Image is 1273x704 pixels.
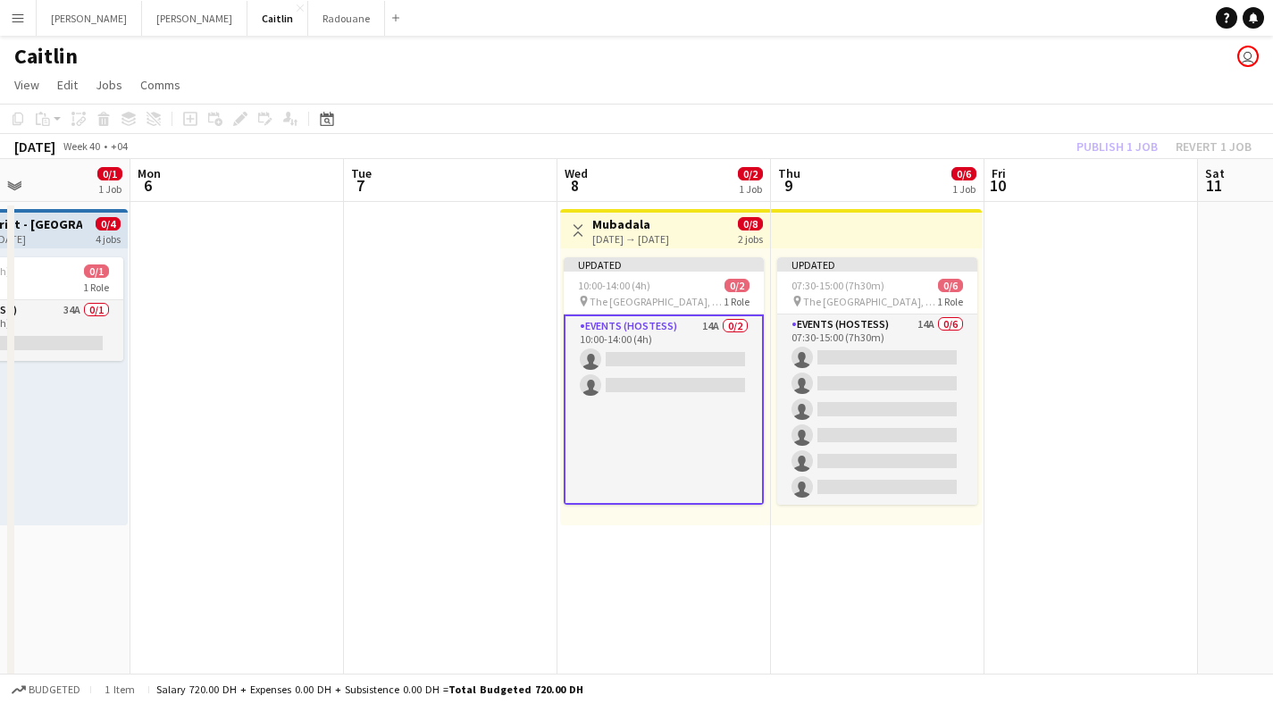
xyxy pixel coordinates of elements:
[98,182,121,196] div: 1 Job
[992,165,1006,181] span: Fri
[564,314,764,505] app-card-role: Events (Hostess)14A0/210:00-14:00 (4h)
[59,139,104,153] span: Week 40
[724,295,750,308] span: 1 Role
[578,279,650,292] span: 10:00-14:00 (4h)
[951,167,976,180] span: 0/6
[952,182,976,196] div: 1 Job
[803,295,937,308] span: The [GEOGRAPHIC_DATA], [GEOGRAPHIC_DATA]
[97,167,122,180] span: 0/1
[778,165,800,181] span: Thu
[37,1,142,36] button: [PERSON_NAME]
[96,230,121,246] div: 4 jobs
[989,175,1006,196] span: 10
[777,257,977,272] div: Updated
[14,43,78,70] h1: Caitlin
[98,683,141,696] span: 1 item
[142,1,247,36] button: [PERSON_NAME]
[9,680,83,700] button: Budgeted
[590,295,724,308] span: The [GEOGRAPHIC_DATA], [GEOGRAPHIC_DATA]
[247,1,308,36] button: Caitlin
[29,683,80,696] span: Budgeted
[88,73,130,96] a: Jobs
[738,167,763,180] span: 0/2
[133,73,188,96] a: Comms
[14,138,55,155] div: [DATE]
[96,217,121,230] span: 0/4
[348,175,372,196] span: 7
[1205,165,1225,181] span: Sat
[791,279,884,292] span: 07:30-15:00 (7h30m)
[111,139,128,153] div: +04
[84,264,109,278] span: 0/1
[83,281,109,294] span: 1 Role
[351,165,372,181] span: Tue
[1237,46,1259,67] app-user-avatar: Caitlin Aldendorff
[448,683,583,696] span: Total Budgeted 720.00 DH
[592,232,669,246] div: [DATE] → [DATE]
[156,683,583,696] div: Salary 720.00 DH + Expenses 0.00 DH + Subsistence 0.00 DH =
[565,165,588,181] span: Wed
[140,77,180,93] span: Comms
[777,314,977,505] app-card-role: Events (Hostess)14A0/607:30-15:00 (7h30m)
[738,217,763,230] span: 0/8
[592,216,669,232] h3: Mubadala
[937,295,963,308] span: 1 Role
[938,279,963,292] span: 0/6
[739,182,762,196] div: 1 Job
[50,73,85,96] a: Edit
[564,257,764,272] div: Updated
[724,279,750,292] span: 0/2
[308,1,385,36] button: Radouane
[135,175,161,196] span: 6
[1202,175,1225,196] span: 11
[775,175,800,196] span: 9
[7,73,46,96] a: View
[96,77,122,93] span: Jobs
[562,175,588,196] span: 8
[57,77,78,93] span: Edit
[777,257,977,505] app-job-card: Updated07:30-15:00 (7h30m)0/6 The [GEOGRAPHIC_DATA], [GEOGRAPHIC_DATA]1 RoleEvents (Hostess)14A0/...
[564,257,764,505] app-job-card: Updated10:00-14:00 (4h)0/2 The [GEOGRAPHIC_DATA], [GEOGRAPHIC_DATA]1 RoleEvents (Hostess)14A0/210...
[138,165,161,181] span: Mon
[738,230,763,246] div: 2 jobs
[14,77,39,93] span: View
